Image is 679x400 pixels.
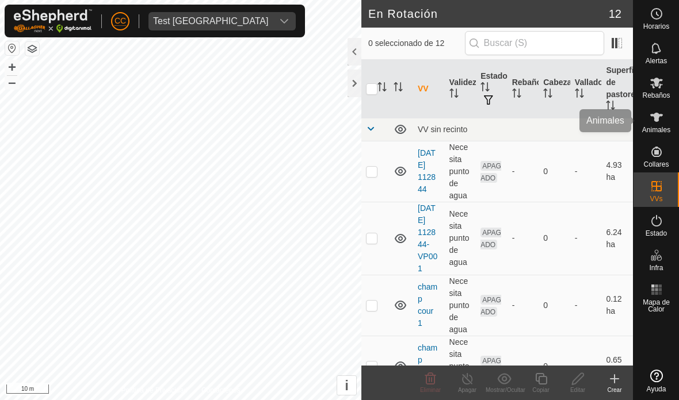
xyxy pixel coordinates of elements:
td: Necesita punto de agua [445,336,476,397]
span: Mapa de Calor [636,299,676,313]
p-sorticon: Activar para ordenar [394,84,403,93]
span: Alertas [646,57,667,64]
span: 0 seleccionado de 12 [368,37,465,49]
span: i [345,378,349,393]
a: Contáctenos [201,385,240,395]
div: - [512,360,535,372]
a: champ cour 1 [418,282,437,328]
th: Cabezas [539,60,570,118]
span: APAGADO [480,161,501,183]
span: VVs [650,195,662,202]
span: Test France [148,12,273,30]
button: Capas del Mapa [25,42,39,56]
span: Animales [642,126,670,133]
td: 4.93 ha [601,141,633,202]
td: 0 [539,275,570,336]
a: Política de Privacidad [121,385,188,395]
button: Restablecer Mapa [5,41,19,55]
div: Crear [596,386,633,394]
span: Collares [643,161,669,168]
td: - [570,202,602,275]
th: Rebaño [508,60,539,118]
button: i [337,376,356,395]
span: APAGADO [480,356,501,378]
p-sorticon: Activar para ordenar [377,84,387,93]
span: APAGADO [480,228,501,249]
div: - [512,299,535,311]
p-sorticon: Activar para ordenar [512,90,521,99]
span: Estado [646,230,667,237]
span: 12 [609,5,621,22]
div: Copiar [522,386,559,394]
div: Mostrar/Ocultar [486,386,522,394]
span: APAGADO [480,295,501,317]
div: - [512,232,535,244]
td: Necesita punto de agua [445,275,476,336]
td: 0.65 ha [601,336,633,397]
td: Necesita punto de agua [445,141,476,202]
a: Ayuda [634,365,679,397]
th: VV [413,60,445,118]
th: Superficie de pastoreo [601,60,633,118]
div: Test [GEOGRAPHIC_DATA] [153,17,268,26]
td: 0.12 ha [601,275,633,336]
div: - [512,166,535,178]
div: Editar [559,386,596,394]
button: – [5,75,19,89]
span: Rebaños [642,92,670,99]
td: Necesita punto de agua [445,202,476,275]
p-sorticon: Activar para ordenar [606,102,615,111]
td: 0 [539,141,570,202]
span: Infra [649,264,663,271]
td: - [570,336,602,397]
p-sorticon: Activar para ordenar [449,90,459,99]
span: Horarios [643,23,669,30]
th: Vallado [570,60,602,118]
td: - [570,141,602,202]
input: Buscar (S) [465,31,604,55]
p-sorticon: Activar para ordenar [480,84,490,93]
img: Logo Gallagher [14,9,92,33]
div: VV sin recinto [418,125,628,134]
th: Estado [476,60,508,118]
p-sorticon: Activar para ordenar [575,90,584,99]
div: Apagar [449,386,486,394]
h2: En Rotación [368,7,609,21]
div: dropdown trigger [273,12,296,30]
p-sorticon: Activar para ordenar [543,90,552,99]
span: Ayuda [647,386,666,393]
button: + [5,60,19,74]
a: [DATE] 112844-VP001 [418,203,437,273]
td: 0 [539,336,570,397]
td: 6.24 ha [601,202,633,275]
td: - [570,275,602,336]
a: [DATE] 112844 [418,148,436,194]
span: Eliminar [420,387,441,393]
th: Validez [445,60,476,118]
a: champ cour 2 [418,343,437,389]
td: 0 [539,202,570,275]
